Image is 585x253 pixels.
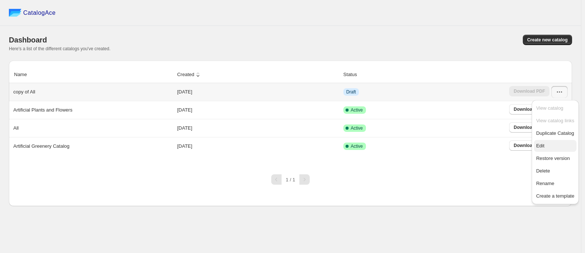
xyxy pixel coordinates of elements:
span: 1 / 1 [286,177,295,182]
span: Download PDF [514,143,545,148]
span: Duplicate Catalog [536,130,574,136]
span: Active [351,107,363,113]
span: Draft [346,89,356,95]
span: Download PDF [514,124,545,130]
a: Download PDF [509,122,549,133]
button: Created [176,68,203,82]
td: [DATE] [175,137,341,155]
span: Dashboard [9,36,47,44]
span: Here's a list of the different catalogs you've created. [9,46,111,51]
a: Download PDF [509,104,549,114]
td: [DATE] [175,101,341,119]
button: Name [13,68,36,82]
a: Download PDF [509,140,549,151]
span: Download PDF [514,106,545,112]
span: Create new catalog [527,37,568,43]
span: Rename [536,181,554,186]
span: Restore version [536,155,570,161]
span: View catalog links [536,118,574,123]
p: All [13,124,19,132]
td: [DATE] [175,119,341,137]
button: Status [342,68,366,82]
button: Create new catalog [523,35,572,45]
span: CatalogAce [23,9,56,17]
span: View catalog [536,105,563,111]
span: Create a template [536,193,574,199]
p: Artificial Plants and Flowers [13,106,73,114]
img: catalog ace [9,9,21,17]
span: Active [351,143,363,149]
span: Edit [536,143,544,148]
p: copy of All [13,88,35,96]
p: Artificial Greenery Catalog [13,143,70,150]
span: Delete [536,168,550,174]
span: Active [351,125,363,131]
td: [DATE] [175,83,341,101]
